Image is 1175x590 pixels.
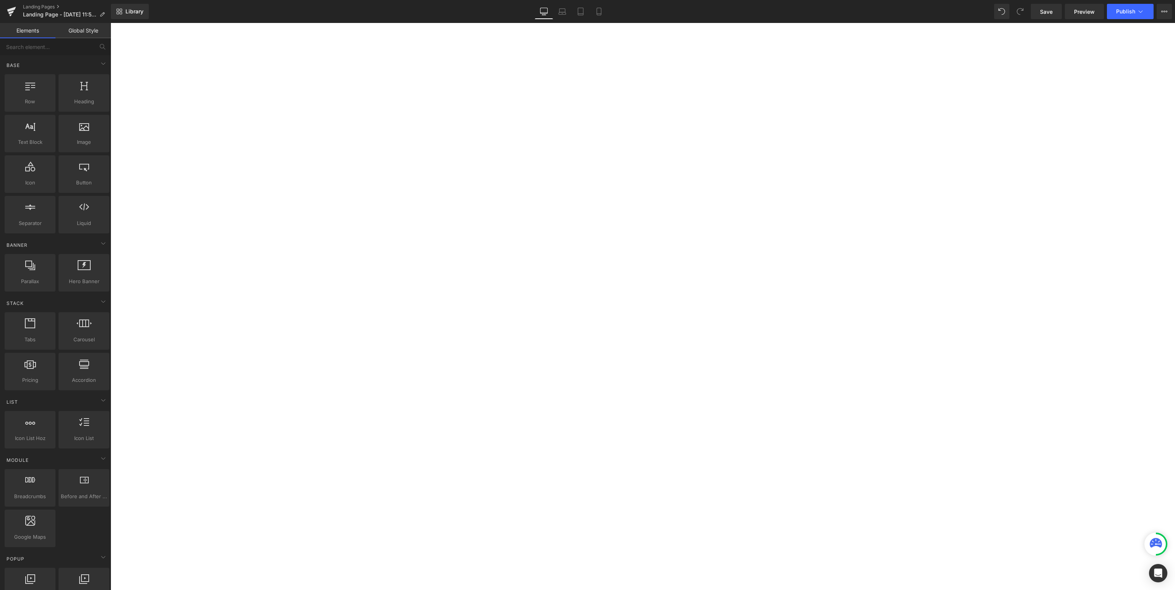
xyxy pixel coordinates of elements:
span: Image [61,138,107,146]
span: Hero Banner [61,277,107,285]
span: Separator [7,219,53,227]
span: Icon List [61,434,107,442]
span: Popup [6,555,25,562]
div: Open Intercom Messenger [1149,564,1167,582]
a: New Library [111,4,149,19]
span: Module [6,456,29,464]
button: Redo [1012,4,1028,19]
span: Save [1040,8,1053,16]
span: Carousel [61,336,107,344]
span: List [6,398,19,406]
a: Desktop [535,4,553,19]
button: More [1157,4,1172,19]
span: Liquid [61,219,107,227]
span: Parallax [7,277,53,285]
span: Row [7,98,53,106]
a: Preview [1065,4,1104,19]
button: Undo [994,4,1009,19]
span: Tabs [7,336,53,344]
a: Global Style [55,23,111,38]
a: Landing Pages [23,4,111,10]
span: Text Block [7,138,53,146]
span: Banner [6,241,28,249]
span: Heading [61,98,107,106]
span: Library [125,8,143,15]
span: Accordion [61,376,107,384]
span: Button [61,179,107,187]
span: Before and After Images [61,492,107,500]
span: Base [6,62,21,69]
span: Breadcrumbs [7,492,53,500]
span: Pricing [7,376,53,384]
span: Publish [1116,8,1135,15]
a: Mobile [590,4,608,19]
button: Publish [1107,4,1154,19]
span: Landing Page - [DATE] 11:58:13 [23,11,96,18]
span: Google Maps [7,533,53,541]
a: Tablet [571,4,590,19]
a: Laptop [553,4,571,19]
span: Icon List Hoz [7,434,53,442]
span: Preview [1074,8,1095,16]
span: Stack [6,300,24,307]
span: Icon [7,179,53,187]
